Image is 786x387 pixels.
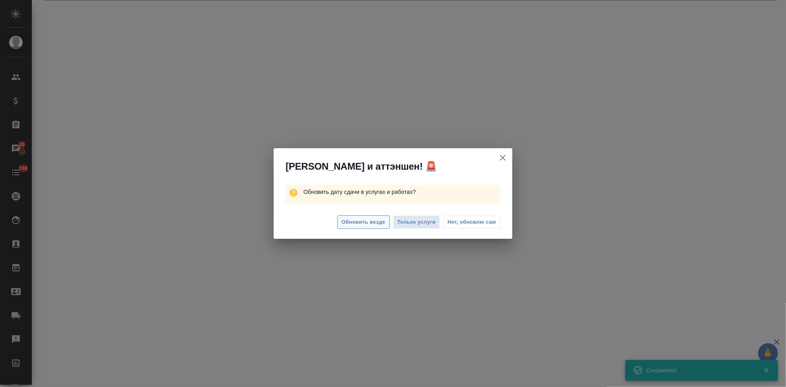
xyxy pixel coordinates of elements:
span: Нет, обновлю сам [447,218,496,226]
span: Обновить везде [342,218,385,227]
span: Только услуги [397,218,436,227]
button: Нет, обновлю сам [443,216,500,228]
button: Обновить везде [337,215,390,229]
button: Только услуги [393,215,440,229]
span: [PERSON_NAME] и аттэншен! 🚨 [286,160,437,173]
p: Обновить дату сдачи в услугах и работах? [304,185,500,199]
